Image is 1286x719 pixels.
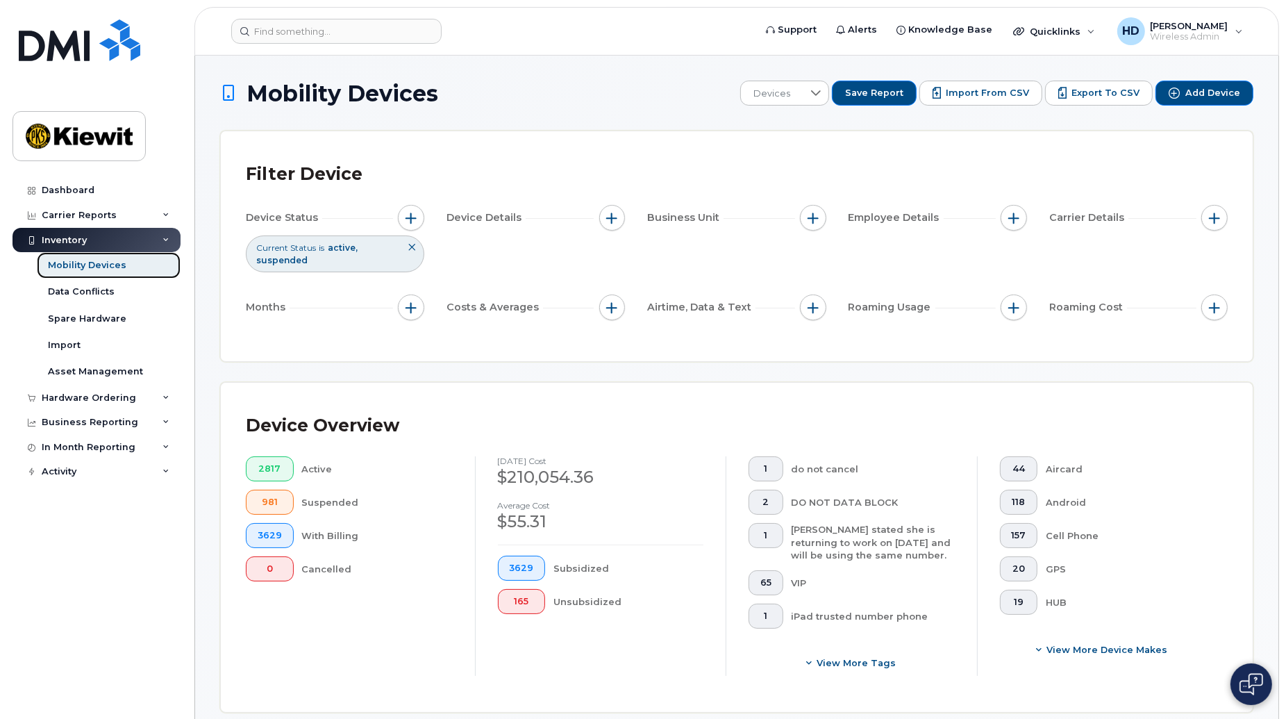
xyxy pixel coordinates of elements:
div: HUB [1046,590,1205,615]
span: Devices [741,81,803,106]
button: Import from CSV [919,81,1042,106]
div: Device Overview [246,408,399,444]
span: 44 [1011,463,1026,474]
div: Android [1046,490,1205,515]
span: 3629 [258,530,282,541]
span: Mobility Devices [247,81,438,106]
button: View more tags [749,651,955,676]
span: Airtime, Data & Text [647,300,755,315]
div: Cell Phone [1046,523,1205,548]
div: Active [302,456,453,481]
div: $210,054.36 [498,465,704,489]
button: 65 [749,570,783,595]
button: 981 [246,490,294,515]
div: VIP [792,570,955,595]
span: 0 [258,563,282,575]
div: iPad trusted number phone [792,604,955,629]
span: active [328,242,358,253]
span: View More Device Makes [1046,643,1167,656]
span: 2 [760,497,771,508]
span: Export to CSV [1071,87,1139,99]
span: 1 [760,611,771,622]
span: Costs & Averages [446,300,543,315]
span: 1 [760,463,771,474]
div: $55.31 [498,510,704,534]
button: 19 [1000,590,1038,615]
span: 165 [509,596,533,607]
button: View More Device Makes [1000,637,1206,662]
button: 20 [1000,556,1038,581]
span: 3629 [509,563,533,574]
span: Months [246,300,290,315]
span: 19 [1011,597,1026,608]
button: Save Report [832,81,917,106]
button: Add Device [1155,81,1253,106]
span: Import from CSV [946,87,1029,99]
button: 2 [749,490,783,515]
span: 157 [1011,530,1026,541]
span: Business Unit [647,210,724,225]
span: 65 [760,577,771,588]
div: Unsubsidized [553,589,703,614]
span: Carrier Details [1049,210,1128,225]
span: 20 [1011,563,1026,575]
span: Current Status [256,242,316,254]
span: Save Report [845,87,903,99]
button: 157 [1000,523,1038,548]
span: Device Status [246,210,322,225]
div: Subsidized [553,556,703,581]
span: View more tags [817,656,896,670]
div: Filter Device [246,156,362,192]
span: Employee Details [849,210,944,225]
div: Cancelled [302,556,453,581]
h4: Average cost [498,501,704,510]
button: 118 [1000,490,1038,515]
span: 1 [760,530,771,541]
div: Aircard [1046,456,1205,481]
button: 3629 [498,556,546,581]
span: Roaming Usage [849,300,935,315]
button: Export to CSV [1045,81,1153,106]
span: 2817 [258,463,282,474]
div: DO NOT DATA BLOCK [792,490,955,515]
button: 2817 [246,456,294,481]
span: is [319,242,324,254]
button: 44 [1000,456,1038,481]
span: suspended [256,255,308,265]
h4: [DATE] cost [498,456,704,465]
button: 1 [749,456,783,481]
button: 0 [246,556,294,581]
button: 165 [498,589,546,614]
img: Open chat [1239,673,1263,695]
span: Add Device [1185,87,1240,99]
div: GPS [1046,556,1205,581]
div: do not cancel [792,456,955,481]
button: 1 [749,523,783,548]
span: 118 [1011,497,1026,508]
span: Roaming Cost [1049,300,1127,315]
div: [PERSON_NAME] stated she is returning to work on [DATE] and will be using the same number. [792,523,955,562]
div: With Billing [302,523,453,548]
button: 1 [749,604,783,629]
span: 981 [258,497,282,508]
span: Device Details [446,210,526,225]
button: 3629 [246,523,294,548]
div: Suspended [302,490,453,515]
